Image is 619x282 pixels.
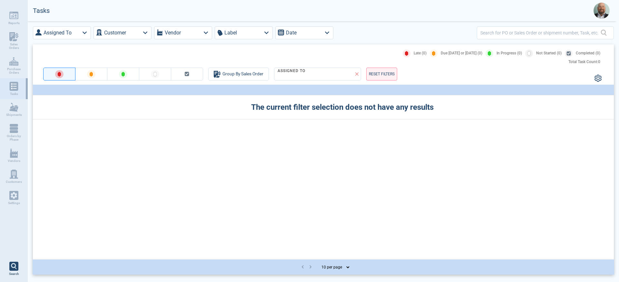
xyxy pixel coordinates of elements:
[366,68,397,80] button: RESET FILTERS
[104,28,126,37] label: Customer
[536,51,562,56] span: Not Started (0)
[33,7,50,14] h2: Tasks
[275,26,333,39] button: Date
[277,69,306,73] legend: Assigned To
[568,60,600,64] div: Total Task Count: 0
[215,26,273,39] button: Label
[165,28,181,37] label: Vendor
[224,28,237,37] label: Label
[480,28,601,37] input: Search for PO or Sales Order or shipment number, Task, etc.
[441,51,482,56] span: Due [DATE] or [DATE] (0)
[594,3,610,19] img: Avatar
[33,26,91,39] button: Assigned To
[286,28,297,37] label: Date
[214,70,263,78] div: Group By Sales Order
[299,263,314,271] nav: pagination navigation
[93,26,152,39] button: Customer
[9,272,19,276] span: Search
[44,28,72,37] label: Assigned To
[576,51,600,56] span: Completed (0)
[154,26,212,39] button: Vendor
[414,51,427,56] span: Late (0)
[208,68,269,80] button: Group By Sales Order
[496,51,522,56] span: In Progress (0)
